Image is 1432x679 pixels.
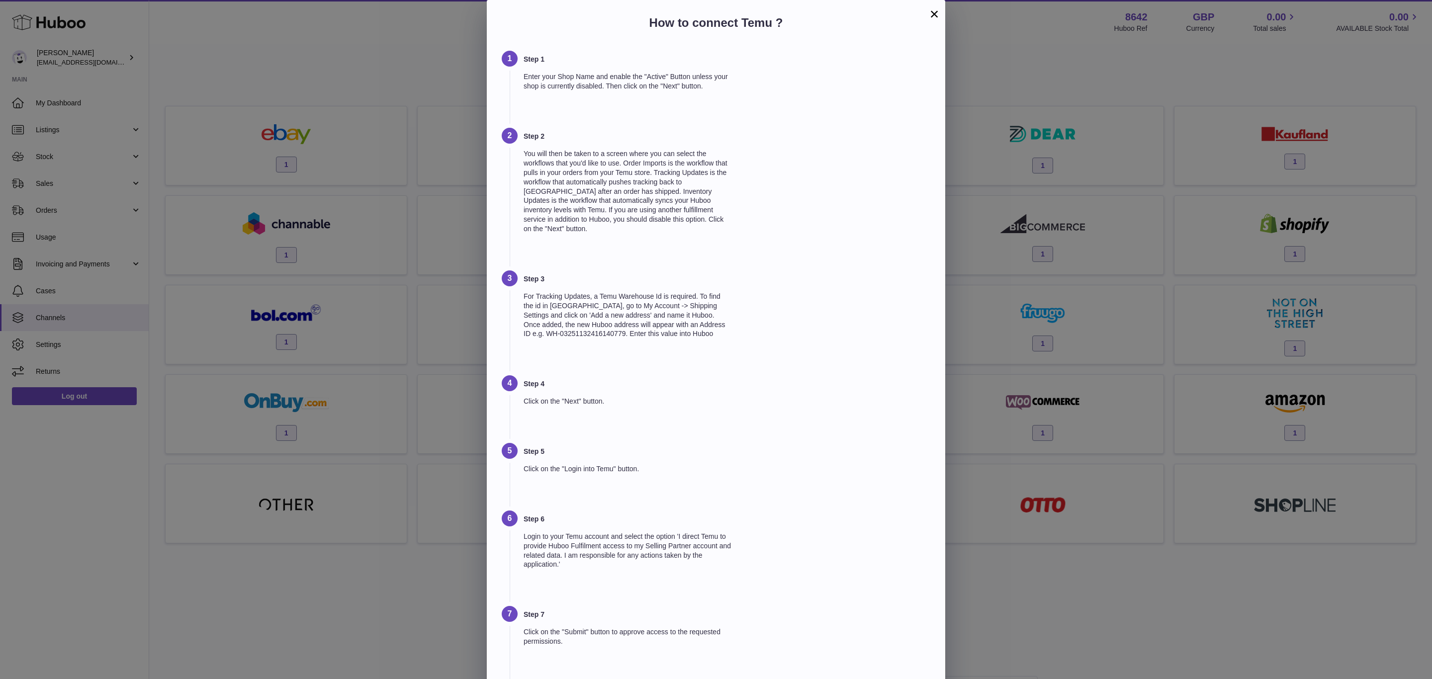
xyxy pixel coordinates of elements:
[524,292,731,339] p: For Tracking Updates, a Temu Warehouse Id is required. To find the id in [GEOGRAPHIC_DATA], go to...
[502,15,930,36] h2: How to connect Temu ?
[524,464,731,474] p: Click on the "Login into Temu" button.
[524,447,731,456] h3: Step 5
[928,8,940,20] button: ×
[524,55,731,64] h3: Step 1
[524,149,731,234] p: You will then be taken to a screen where you can select the workflows that you'd like to use. Ord...
[524,397,731,406] p: Click on the "Next" button.
[524,514,731,524] h3: Step 6
[524,274,731,284] h3: Step 3
[524,532,731,570] p: Login to your Temu account and select the option 'I direct Temu to provide Huboo Fulfilment acces...
[524,610,731,619] h3: Step 7
[524,72,731,91] p: Enter your Shop Name and enable the "Active" Button unless your shop is currently disabled. Then ...
[524,379,731,389] h3: Step 4
[524,627,731,646] p: Click on the "Submit" button to approve access to the requested permissions.
[524,132,731,141] h3: Step 2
